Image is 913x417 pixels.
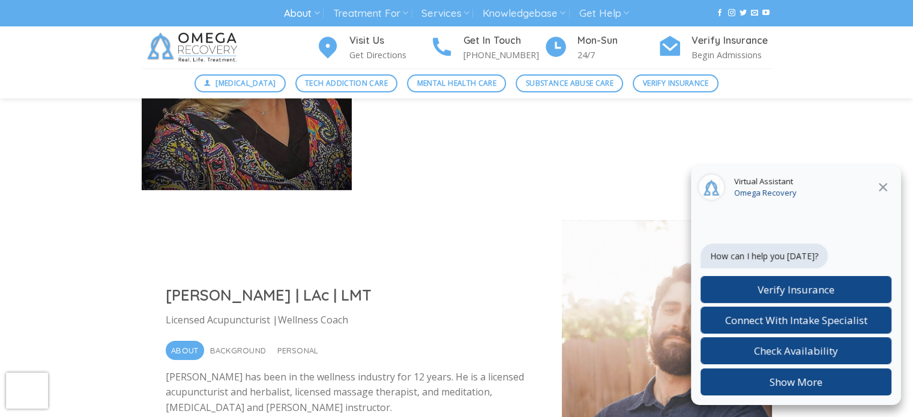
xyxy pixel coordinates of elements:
h4: Visit Us [349,33,430,49]
span: Substance Abuse Care [526,77,613,89]
img: Omega Recovery [142,26,247,68]
a: Send us an email [751,9,758,17]
a: Treatment For [333,2,408,25]
span: Personal [277,341,318,360]
a: Services [421,2,469,25]
a: Verify Insurance [633,74,719,92]
a: Visit Us Get Directions [316,33,430,62]
span: [MEDICAL_DATA] [215,77,276,89]
p: Get Directions [349,48,430,62]
a: Verify Insurance Begin Admissions [658,33,772,62]
p: [PHONE_NUMBER] [463,48,544,62]
a: Follow on Facebook [716,9,723,17]
span: Tech Addiction Care [305,77,388,89]
span: Background [210,341,267,360]
a: Follow on Instagram [728,9,735,17]
a: About [284,2,319,25]
p: [PERSON_NAME] has been in the wellness industry for 12 years. He is a licensed acupuncturist and ... [166,370,538,416]
a: [MEDICAL_DATA] [194,74,286,92]
h4: Get In Touch [463,33,544,49]
p: 24/7 [577,48,658,62]
span: Mental Health Care [417,77,496,89]
h4: Mon-Sun [577,33,658,49]
a: Follow on Twitter [740,9,747,17]
a: Tech Addiction Care [295,74,398,92]
span: About [171,341,198,360]
span: Verify Insurance [643,77,709,89]
a: Get Help [579,2,629,25]
a: Get In Touch [PHONE_NUMBER] [430,33,544,62]
a: Substance Abuse Care [516,74,623,92]
p: Begin Admissions [692,48,772,62]
p: Licensed Acupuncturist |Wellness Coach [166,313,538,328]
a: Knowledgebase [483,2,565,25]
h2: [PERSON_NAME] | LAc | LMT [166,285,538,305]
h4: Verify Insurance [692,33,772,49]
a: Follow on YouTube [762,9,770,17]
a: Mental Health Care [407,74,506,92]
